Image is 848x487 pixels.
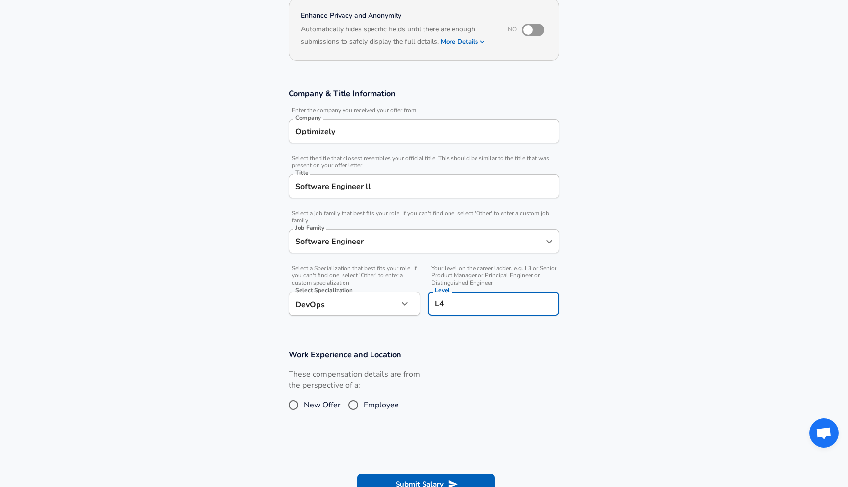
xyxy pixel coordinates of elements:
[289,88,559,99] h3: Company & Title Information
[289,155,559,169] span: Select the title that closest resembles your official title. This should be similar to the title ...
[295,287,352,293] label: Select Specialization
[428,265,559,287] span: Your level on the career ladder. e.g. L3 or Senior Product Manager or Principal Engineer or Disti...
[542,235,556,248] button: Open
[364,399,399,411] span: Employee
[295,115,321,121] label: Company
[441,35,486,49] button: More Details
[301,11,495,21] h4: Enhance Privacy and Anonymity
[289,292,398,316] div: DevOps
[289,107,559,114] span: Enter the company you received your offer from
[289,349,559,360] h3: Work Experience and Location
[508,26,517,33] span: No
[435,287,450,293] label: Level
[432,296,555,311] input: L3
[809,418,839,448] div: Open chat
[289,210,559,224] span: Select a job family that best fits your role. If you can't find one, select 'Other' to enter a cu...
[301,24,495,49] h6: Automatically hides specific fields until there are enough submissions to safely display the full...
[289,369,420,391] label: These compensation details are from the perspective of a:
[295,170,308,176] label: Title
[293,124,555,139] input: Google
[293,234,540,249] input: Software Engineer
[295,225,324,231] label: Job Family
[293,179,555,194] input: Software Engineer
[289,265,420,287] span: Select a Specialization that best fits your role. If you can't find one, select 'Other' to enter ...
[304,399,341,411] span: New Offer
